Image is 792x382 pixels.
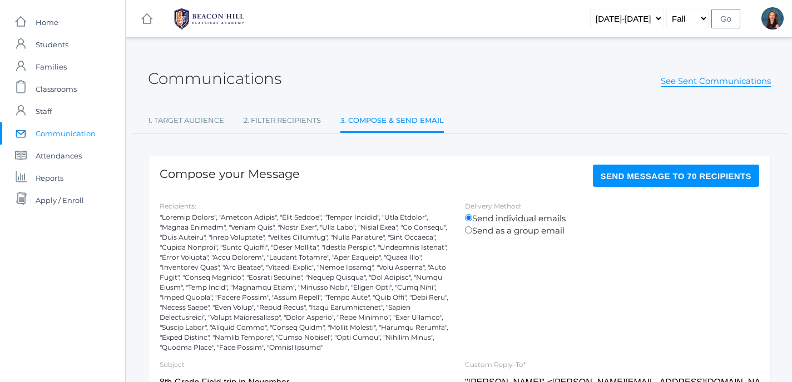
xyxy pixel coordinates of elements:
[36,11,58,33] span: Home
[465,202,522,210] label: Delivery Method:
[661,76,771,87] a: See Sent Communications
[167,5,251,33] img: 1_BHCALogos-05.png
[36,100,52,122] span: Staff
[465,214,472,221] input: Send individual emails
[711,9,740,28] input: Go
[465,212,759,225] label: Send individual emails
[601,171,752,181] span: Send Message to 70 recipients
[244,110,321,132] a: 2. Filter Recipients
[160,202,196,210] label: Recipients:
[148,70,281,87] h2: Communications
[593,165,760,187] button: Send Message to 70 recipients
[36,78,77,100] span: Classrooms
[761,7,784,29] div: Hilary Erickson
[36,189,84,211] span: Apply / Enroll
[465,226,472,234] input: Send as a group email
[160,212,454,353] div: "Loremip Dolors", "Ametcon Adipis", "Elit Seddoe", "Tempor Incidid", "Utla Etdolor", "Magnaa Enim...
[148,110,224,132] a: 1. Target Audience
[465,225,759,237] label: Send as a group email
[36,122,96,145] span: Communication
[36,33,68,56] span: Students
[36,145,82,167] span: Attendances
[340,110,444,133] a: 3. Compose & Send Email
[36,56,67,78] span: Families
[36,167,63,189] span: Reports
[465,360,526,369] label: Custom Reply-To*
[160,167,300,180] h1: Compose your Message
[160,360,185,369] label: Subject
